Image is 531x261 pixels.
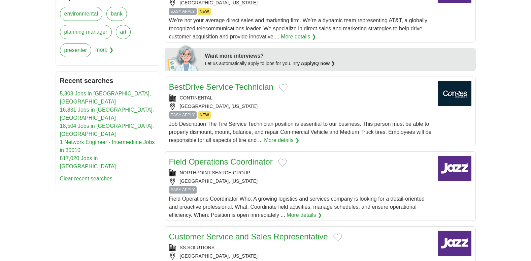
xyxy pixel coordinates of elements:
[60,123,154,137] a: 18,504 Jobs in [GEOGRAPHIC_DATA], [GEOGRAPHIC_DATA]
[169,196,425,218] span: Field Operations Coordinator Who: A growing logistics and services company is looking for a detai...
[169,18,427,39] span: We’re not your average direct sales and marketing firm. We’re a dynamic team representing AT&T, a...
[169,103,432,110] div: [GEOGRAPHIC_DATA], [US_STATE]
[60,107,154,121] a: 16,831 Jobs in [GEOGRAPHIC_DATA], [GEOGRAPHIC_DATA]
[60,76,155,86] h2: Recent searches
[198,111,211,119] span: NEW
[293,61,335,66] a: Try ApplyIQ now ❯
[169,111,197,119] span: EASY APPLY
[60,176,113,181] a: Clear recent searches
[281,33,316,41] a: More details ❯
[169,169,432,176] div: NORTHPOINT SEARCH GROUP
[180,95,213,100] a: CONTINENTAL
[167,44,200,71] img: apply-iq-scientist.png
[169,244,432,251] div: SS SOLUTIONS
[60,25,112,39] a: planning manager
[169,253,432,260] div: [GEOGRAPHIC_DATA], [US_STATE]
[205,52,472,60] div: Want more interviews?
[198,8,211,15] span: NEW
[169,157,273,166] a: Field Operations Coordinator
[205,60,472,67] div: Let us automatically apply to jobs for you.
[60,7,103,21] a: environmental
[287,211,322,219] a: More details ❯
[278,158,287,167] button: Add to favorite jobs
[60,43,92,57] a: presenter
[116,25,131,39] a: art
[169,82,273,91] a: BestDrive Service Technician
[333,233,342,241] button: Add to favorite jobs
[264,136,299,144] a: More details ❯
[60,91,151,105] a: 5,308 Jobs in [GEOGRAPHIC_DATA], [GEOGRAPHIC_DATA]
[95,43,113,61] span: more ❯
[438,156,471,181] img: Company logo
[169,232,328,241] a: Customer Service and Sales Representative
[106,7,127,21] a: bank
[169,121,432,143] span: Job Description The Tire Service Technician position is essential to our business. This person mu...
[60,139,155,153] a: 1 Network Engineer - Intermediate Jobs in 30010
[279,84,288,92] button: Add to favorite jobs
[438,81,471,106] img: Continental Resources logo
[169,178,432,185] div: [GEOGRAPHIC_DATA], [US_STATE]
[60,155,116,169] a: 817,020 Jobs in [GEOGRAPHIC_DATA]
[438,231,471,256] img: Company logo
[169,8,197,15] span: EASY APPLY
[169,186,197,194] span: EASY APPLY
